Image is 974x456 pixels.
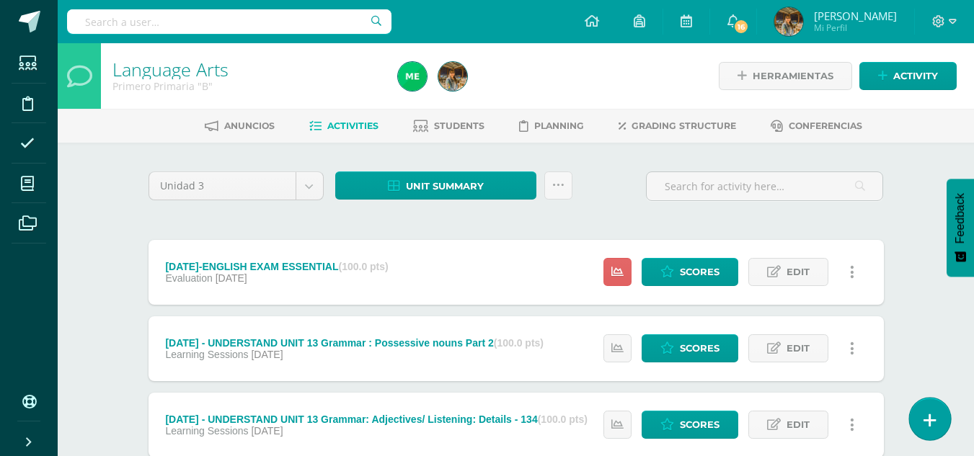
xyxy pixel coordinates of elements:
[787,259,810,285] span: Edit
[519,115,584,138] a: Planning
[787,335,810,362] span: Edit
[438,62,467,91] img: 2dbaa8b142e8d6ddec163eea0aedc140.png
[165,349,248,360] span: Learning Sessions
[205,115,275,138] a: Anuncios
[534,120,584,131] span: Planning
[893,63,938,89] span: Activity
[406,173,484,200] span: Unit summary
[149,172,323,200] a: Unidad 3
[642,258,738,286] a: Scores
[787,411,810,438] span: Edit
[413,115,484,138] a: Students
[647,172,882,200] input: Search for activity here…
[719,62,852,90] a: Herramientas
[680,411,720,438] span: Scores
[112,57,229,81] a: Language Arts
[859,62,957,90] a: Activity
[680,335,720,362] span: Scores
[434,120,484,131] span: Students
[165,337,544,349] div: [DATE] - UNDERSTAND UNIT 13 Grammar : Possessive nouns Part 2
[335,171,536,200] a: Unit summary
[789,120,862,131] span: Conferencias
[216,272,247,284] span: [DATE]
[338,261,388,272] strong: (100.0 pts)
[309,115,378,138] a: Activities
[494,337,544,349] strong: (100.0 pts)
[112,79,381,93] div: Primero Primaria 'B'
[642,411,738,439] a: Scores
[165,413,588,425] div: [DATE] - UNDERSTAND UNIT 13 Grammar: Adjectives/ Listening: Details - 134
[67,9,391,34] input: Search a user…
[632,120,736,131] span: Grading structure
[774,7,803,36] img: 2dbaa8b142e8d6ddec163eea0aedc140.png
[733,19,749,35] span: 16
[327,120,378,131] span: Activities
[642,334,738,362] a: Scores
[165,272,212,284] span: Evaluation
[112,59,381,79] h1: Language Arts
[165,425,248,437] span: Learning Sessions
[680,259,720,285] span: Scores
[753,63,833,89] span: Herramientas
[771,115,862,138] a: Conferencias
[947,179,974,277] button: Feedback - Mostrar encuesta
[814,9,897,23] span: [PERSON_NAME]
[538,413,588,425] strong: (100.0 pts)
[165,261,388,272] div: [DATE]-ENGLISH EXAM ESSENTIAL
[224,120,275,131] span: Anuncios
[251,349,283,360] span: [DATE]
[954,193,967,243] span: Feedback
[619,115,736,138] a: Grading structure
[814,22,897,34] span: Mi Perfil
[251,425,283,437] span: [DATE]
[398,62,427,91] img: a2535e102792dd4727d5fe42d999ccec.png
[160,172,285,200] span: Unidad 3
